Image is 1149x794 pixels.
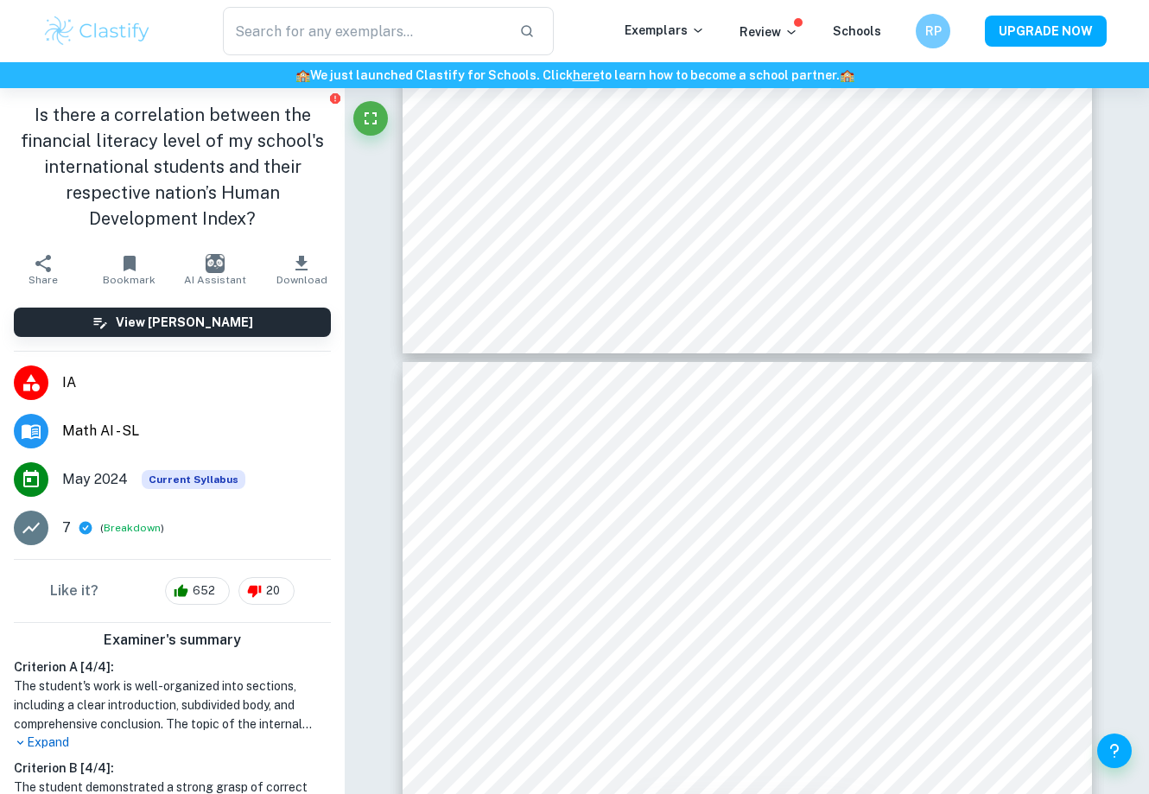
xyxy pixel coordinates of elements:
[7,630,338,651] h6: Examiner's summary
[62,469,128,490] span: May 2024
[14,308,331,337] button: View [PERSON_NAME]
[62,518,71,538] p: 7
[165,577,230,605] div: 652
[62,372,331,393] span: IA
[142,470,245,489] span: Current Syllabus
[206,254,225,273] img: AI Assistant
[223,7,505,55] input: Search for any exemplars...
[14,734,331,752] p: Expand
[86,245,173,294] button: Bookmark
[353,101,388,136] button: Fullscreen
[103,274,156,286] span: Bookmark
[42,14,152,48] img: Clastify logo
[50,581,98,601] h6: Like it?
[62,421,331,441] span: Math AI - SL
[276,274,327,286] span: Download
[100,520,164,537] span: ( )
[625,21,705,40] p: Exemplars
[916,14,950,48] button: RP
[257,582,289,600] span: 20
[840,68,854,82] span: 🏫
[184,274,246,286] span: AI Assistant
[328,92,341,105] button: Report issue
[183,582,225,600] span: 652
[14,102,331,232] h1: Is there a correlation between the financial literacy level of my school's international students...
[14,676,331,734] h1: The student's work is well-organized into sections, including a clear introduction, subdivided bo...
[116,313,253,332] h6: View [PERSON_NAME]
[104,520,161,536] button: Breakdown
[14,759,331,778] h6: Criterion B [ 4 / 4 ]:
[985,16,1107,47] button: UPGRADE NOW
[3,66,1146,85] h6: We just launched Clastify for Schools. Click to learn how to become a school partner.
[573,68,600,82] a: here
[238,577,295,605] div: 20
[142,470,245,489] div: This exemplar is based on the current syllabus. Feel free to refer to it for inspiration/ideas wh...
[29,274,58,286] span: Share
[924,22,943,41] h6: RP
[258,245,345,294] button: Download
[14,657,331,676] h6: Criterion A [ 4 / 4 ]:
[740,22,798,41] p: Review
[833,24,881,38] a: Schools
[1097,734,1132,768] button: Help and Feedback
[295,68,310,82] span: 🏫
[173,245,259,294] button: AI Assistant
